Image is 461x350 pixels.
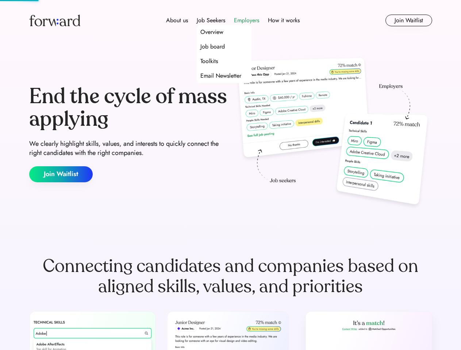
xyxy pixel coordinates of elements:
[200,57,218,66] div: Toolkits
[29,15,80,26] img: Forward logo
[200,42,225,51] div: Job board
[268,16,300,25] div: How it works
[166,16,188,25] div: About us
[29,166,93,182] button: Join Waitlist
[29,256,432,297] div: Connecting candidates and companies based on aligned skills, values, and priorities
[29,139,228,157] div: We clearly highlight skills, values, and interests to quickly connect the right candidates with t...
[234,16,259,25] div: Employers
[200,28,223,36] div: Overview
[197,16,225,25] div: Job Seekers
[385,15,432,26] button: Join Waitlist
[29,85,228,130] div: End the cycle of mass applying
[234,55,432,212] img: hero-image.png
[200,71,241,80] div: Email Newsletter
